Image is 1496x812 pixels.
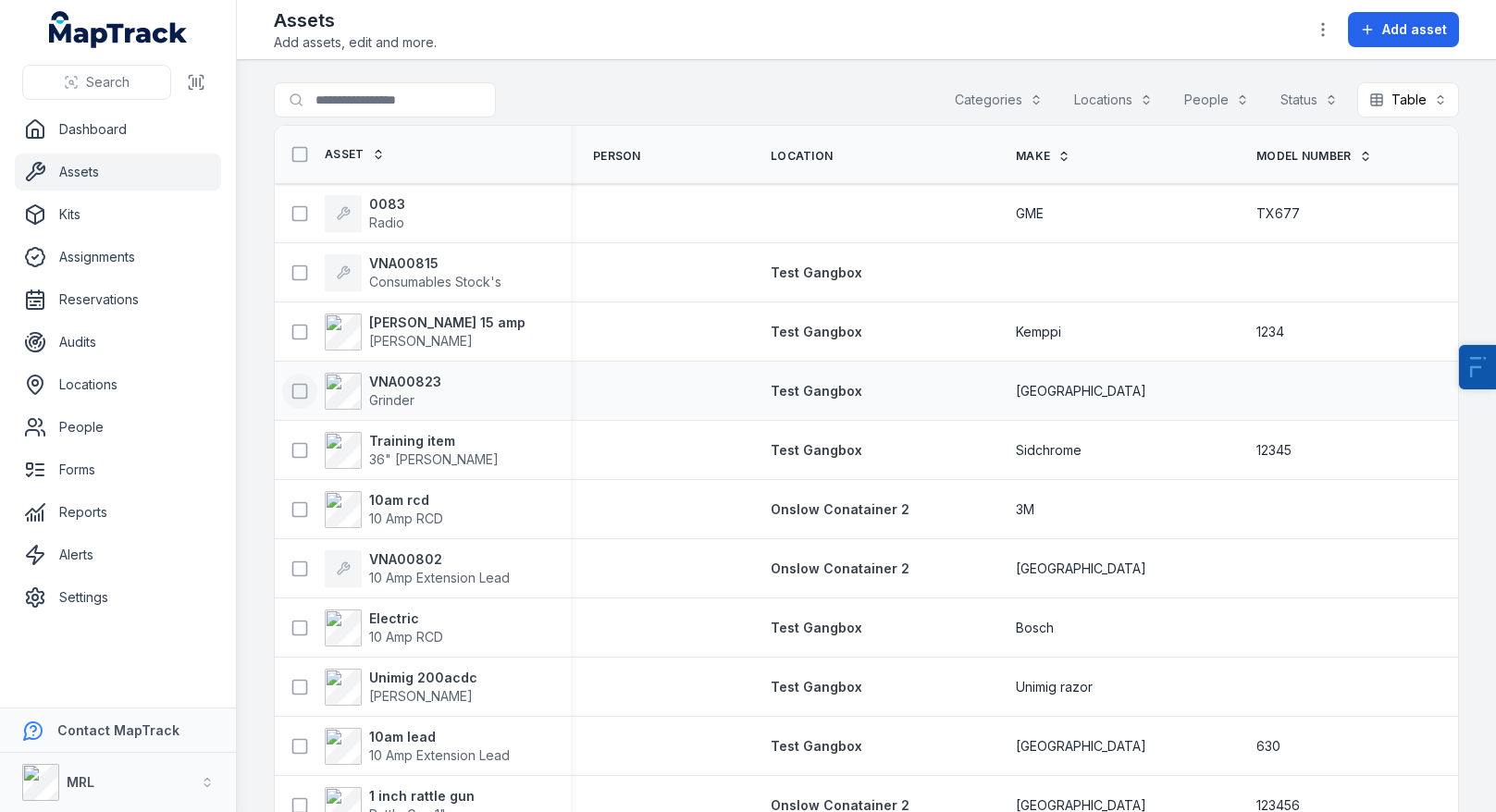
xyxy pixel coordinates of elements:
a: Assets [15,154,221,191]
a: 10am rcd10 Amp RCD [325,491,443,528]
span: Person [593,149,641,164]
span: Test Gangbox [771,738,862,754]
a: Asset [325,147,385,162]
span: 630 [1256,737,1280,756]
span: [GEOGRAPHIC_DATA] [1016,382,1146,400]
a: 0083Radio [325,195,405,232]
span: Test Gangbox [771,442,862,458]
a: Test Gangbox [771,619,862,637]
a: MapTrack [49,11,188,48]
a: 10am lead10 Amp Extension Lead [325,728,510,765]
span: Onslow Conatainer 2 [771,501,909,517]
span: TX677 [1256,204,1300,223]
span: Grinder [369,392,414,408]
span: [PERSON_NAME] [369,688,473,704]
strong: Unimig 200acdc [369,669,477,687]
strong: 10am rcd [369,491,443,510]
strong: Training item [369,432,499,450]
span: Kemppi [1016,323,1061,341]
a: Test Gangbox [771,323,862,341]
strong: 0083 [369,195,405,214]
button: Table [1357,82,1459,117]
span: 10 Amp RCD [369,511,443,526]
button: Categories [943,82,1055,117]
a: People [15,409,221,446]
h2: Assets [274,7,437,33]
span: Test Gangbox [771,265,862,280]
a: Test Gangbox [771,382,862,400]
span: Radio [369,215,404,230]
button: People [1172,82,1261,117]
strong: 1 inch rattle gun [369,787,475,806]
a: Dashboard [15,111,221,148]
span: Sidchrome [1016,441,1082,460]
a: Test Gangbox [771,264,862,282]
a: Onslow Conatainer 2 [771,560,909,578]
button: Add asset [1348,12,1459,47]
span: [GEOGRAPHIC_DATA] [1016,560,1146,578]
span: Test Gangbox [771,679,862,695]
strong: [PERSON_NAME] 15 amp [369,314,525,332]
a: Test Gangbox [771,441,862,460]
a: VNA00815Consumables Stock's [325,254,501,291]
a: VNA00823Grinder [325,373,441,410]
a: Test Gangbox [771,678,862,696]
strong: VNA00802 [369,550,510,569]
span: Model Number [1256,149,1352,164]
a: Alerts [15,536,221,573]
a: Training item36" [PERSON_NAME] [325,432,499,469]
span: Consumables Stock's [369,274,501,289]
a: Locations [15,366,221,403]
span: 12345 [1256,441,1292,460]
a: Make [1016,149,1070,164]
a: Forms [15,451,221,488]
span: 10 Amp Extension Lead [369,747,510,763]
strong: Contact MapTrack [57,722,179,738]
span: 36" [PERSON_NAME] [369,451,499,467]
a: Assignments [15,239,221,276]
span: Unimig razor [1016,678,1093,696]
a: Kits [15,196,221,233]
span: [PERSON_NAME] [369,333,473,349]
button: Status [1268,82,1350,117]
span: Add assets, edit and more. [274,33,437,52]
span: Location [771,149,833,164]
span: GME [1016,204,1044,223]
strong: Electric [369,609,443,628]
span: 10 Amp Extension Lead [369,570,510,585]
strong: VNA00823 [369,373,441,391]
span: Test Gangbox [771,324,862,339]
a: Unimig 200acdc[PERSON_NAME] [325,669,477,706]
a: Model Number [1256,149,1372,164]
strong: VNA00815 [369,254,501,273]
strong: 10am lead [369,728,510,746]
strong: MRL [67,774,94,790]
span: Add asset [1382,20,1447,39]
span: 1234 [1256,323,1284,341]
button: Search [22,65,171,100]
a: Onslow Conatainer 2 [771,500,909,519]
a: Audits [15,324,221,361]
a: Test Gangbox [771,737,862,756]
span: Test Gangbox [771,620,862,635]
span: 10 Amp RCD [369,629,443,645]
span: Asset [325,147,365,162]
a: Reports [15,494,221,531]
span: Make [1016,149,1050,164]
span: Test Gangbox [771,383,862,399]
a: VNA0080210 Amp Extension Lead [325,550,510,587]
a: Settings [15,579,221,616]
span: Search [86,73,130,92]
button: Locations [1062,82,1165,117]
span: Bosch [1016,619,1054,637]
a: Electric10 Amp RCD [325,609,443,646]
a: [PERSON_NAME] 15 amp[PERSON_NAME] [325,314,525,351]
span: [GEOGRAPHIC_DATA] [1016,737,1146,756]
span: 3M [1016,500,1034,519]
a: Reservations [15,281,221,318]
span: Onslow Conatainer 2 [771,560,909,576]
